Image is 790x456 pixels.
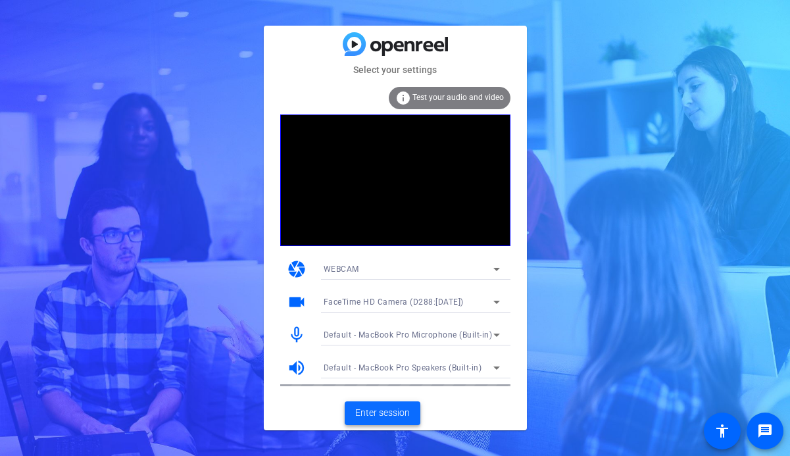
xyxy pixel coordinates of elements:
[287,292,307,312] mat-icon: videocam
[324,265,359,274] span: WEBCAM
[287,358,307,378] mat-icon: volume_up
[395,90,411,106] mat-icon: info
[324,330,493,340] span: Default - MacBook Pro Microphone (Built-in)
[345,401,420,425] button: Enter session
[412,93,504,102] span: Test your audio and video
[287,325,307,345] mat-icon: mic_none
[324,297,464,307] span: FaceTime HD Camera (D288:[DATE])
[343,32,448,55] img: blue-gradient.svg
[355,406,410,420] span: Enter session
[714,423,730,439] mat-icon: accessibility
[264,63,527,77] mat-card-subtitle: Select your settings
[287,259,307,279] mat-icon: camera
[757,423,773,439] mat-icon: message
[324,363,482,372] span: Default - MacBook Pro Speakers (Built-in)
